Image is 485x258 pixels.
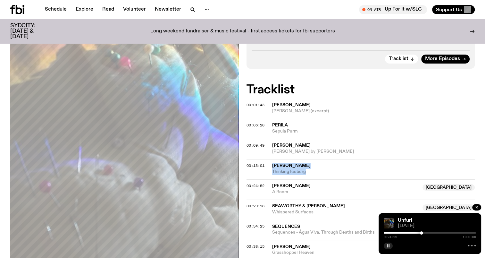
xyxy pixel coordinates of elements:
span: 00:24:52 [247,183,264,188]
span: 00:01:43 [247,102,264,107]
span: [PERSON_NAME] by [PERSON_NAME] [272,149,475,155]
a: Unfurl [398,218,412,223]
span: Sequences [272,224,300,229]
span: Support Us [436,7,462,13]
span: perila [272,123,288,127]
span: 00:09:49 [247,143,264,148]
span: [PERSON_NAME] [272,245,311,249]
span: [PERSON_NAME] [272,184,311,188]
span: More Episodes [425,56,460,61]
button: On AirUp For It w/SLC [359,5,427,14]
button: 00:09:49 [247,144,264,147]
span: [PERSON_NAME] (excerpt) [272,108,475,114]
span: Tracklist [389,56,408,61]
button: 00:24:52 [247,184,264,188]
button: 00:34:25 [247,225,264,228]
span: 00:38:15 [247,244,264,249]
h2: Tracklist [247,84,475,96]
a: Volunteer [119,5,150,14]
button: 00:06:28 [247,124,264,127]
span: 1:00:00 [463,236,476,239]
img: A piece of fabric is pierced by sewing pins with different coloured heads, a rainbow light is cas... [384,218,394,228]
span: Whispered Surfaces [272,209,419,215]
a: Schedule [41,5,71,14]
span: [PERSON_NAME] [272,143,311,148]
span: 00:29:18 [247,203,264,209]
button: Support Us [432,5,475,14]
a: Explore [72,5,97,14]
a: Newsletter [151,5,185,14]
button: 00:01:43 [247,103,264,107]
span: [PERSON_NAME] [272,103,311,107]
a: Read [98,5,118,14]
a: More Episodes [421,55,470,64]
span: 0:24:29 [384,236,397,239]
span: [GEOGRAPHIC_DATA] [422,204,475,211]
p: Long weekend fundraiser & music festival - first access tickets for fbi supporters [150,29,335,34]
span: A Room [272,189,419,195]
span: [PERSON_NAME] [272,163,311,168]
button: 00:38:15 [247,245,264,248]
span: Sequences - Água Viva: Through Deaths and Births [272,229,475,236]
span: Grasshopper Heaven [272,250,475,256]
button: 00:29:18 [247,204,264,208]
span: 00:06:28 [247,123,264,128]
span: [DATE] [398,224,476,228]
h3: SYDCITY: [DATE] & [DATE] [10,23,51,39]
span: [GEOGRAPHIC_DATA] [422,184,475,191]
span: Sepula Purm [272,128,475,134]
span: 00:34:25 [247,224,264,229]
button: Tracklist [385,55,418,64]
button: 00:13:01 [247,164,264,168]
span: Thinking Iceberg [272,169,475,175]
span: Seaworthy & [PERSON_NAME] [272,204,345,208]
span: 00:13:01 [247,163,264,168]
